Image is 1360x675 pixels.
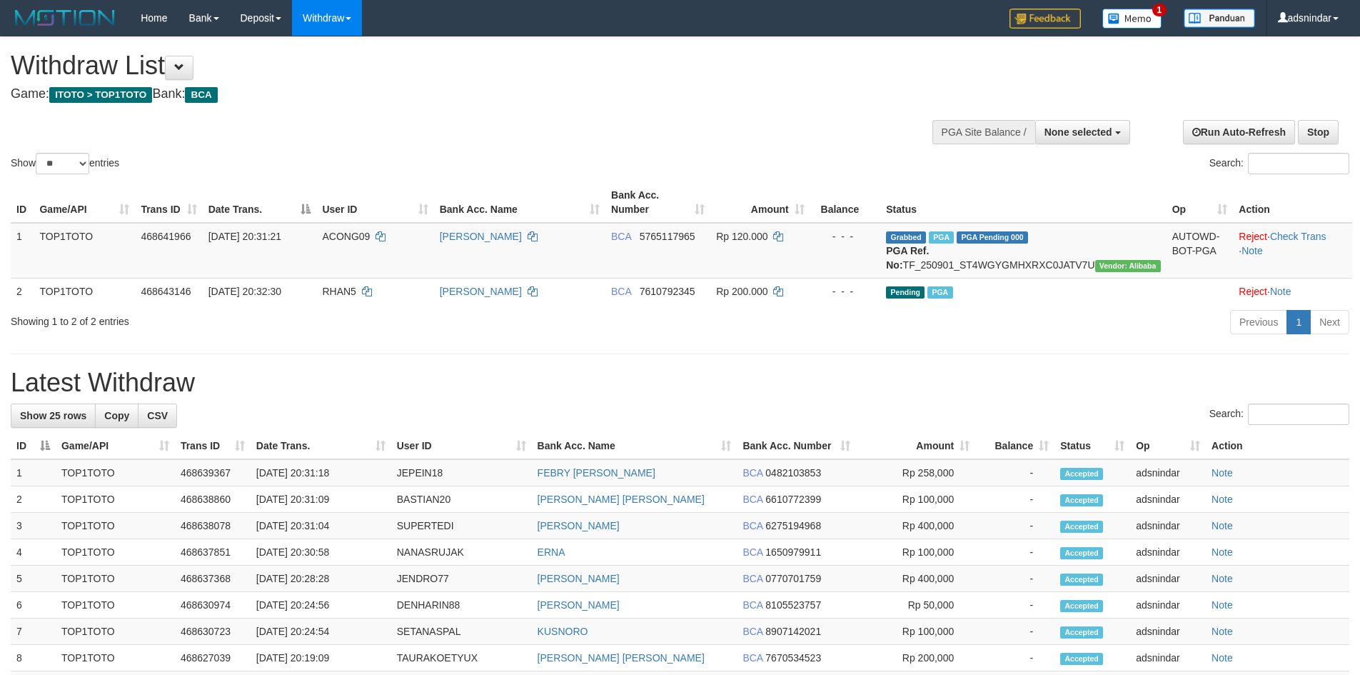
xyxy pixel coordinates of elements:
td: [DATE] 20:28:28 [251,566,391,592]
td: DENHARIN88 [391,592,532,619]
span: Copy 7610792345 to clipboard [640,286,695,297]
td: Rp 100,000 [856,619,975,645]
td: [DATE] 20:31:09 [251,486,391,513]
th: Amount: activate to sort column ascending [710,182,810,223]
td: 2 [11,278,34,304]
a: Note [1212,546,1233,558]
td: TOP1TOTO [56,592,175,619]
div: Showing 1 to 2 of 2 entries [11,309,556,329]
span: Copy 0770701759 to clipboard [765,573,821,584]
span: Copy 6275194968 to clipboard [765,520,821,531]
td: 468637851 [175,539,251,566]
td: JENDRO77 [391,566,532,592]
span: 468641966 [141,231,191,242]
th: Bank Acc. Name: activate to sort column ascending [434,182,605,223]
th: Trans ID: activate to sort column ascending [135,182,202,223]
span: Marked by adsnindar [927,286,952,299]
span: [DATE] 20:31:21 [208,231,281,242]
td: 2 [11,486,56,513]
td: Rp 50,000 [856,592,975,619]
a: Note [1212,626,1233,637]
span: BCA [611,231,631,242]
h4: Game: Bank: [11,87,892,101]
span: Accepted [1060,626,1103,639]
span: BCA [742,520,762,531]
h1: Withdraw List [11,51,892,80]
th: ID: activate to sort column descending [11,433,56,459]
div: PGA Site Balance / [932,120,1035,144]
td: TOP1TOTO [56,539,175,566]
td: 468627039 [175,645,251,671]
td: - [975,486,1054,513]
td: Rp 100,000 [856,486,975,513]
td: TOP1TOTO [56,486,175,513]
span: Copy 0482103853 to clipboard [765,467,821,479]
a: Note [1212,599,1233,611]
span: BCA [742,494,762,505]
td: JEPEIN18 [391,459,532,486]
span: Grabbed [886,231,926,244]
td: 7 [11,619,56,645]
td: 3 [11,513,56,539]
a: [PERSON_NAME] [PERSON_NAME] [538,494,705,505]
td: TOP1TOTO [56,459,175,486]
td: Rp 258,000 [856,459,975,486]
a: [PERSON_NAME] [440,231,522,242]
a: Check Trans [1270,231,1326,242]
th: Bank Acc. Number: activate to sort column ascending [605,182,710,223]
td: 8 [11,645,56,671]
a: [PERSON_NAME] [538,599,620,611]
img: MOTION_logo.png [11,7,119,29]
span: ITOTO > TOP1TOTO [49,87,152,103]
a: [PERSON_NAME] [440,286,522,297]
th: Bank Acc. Name: activate to sort column ascending [532,433,737,459]
td: - [975,539,1054,566]
span: [DATE] 20:32:30 [208,286,281,297]
td: [DATE] 20:24:56 [251,592,391,619]
span: BCA [742,599,762,611]
a: Note [1212,467,1233,479]
span: Accepted [1060,468,1103,480]
span: Copy 8907142021 to clipboard [765,626,821,637]
span: Copy [104,410,129,421]
a: Note [1212,520,1233,531]
span: ACONG09 [322,231,370,242]
th: ID [11,182,34,223]
th: Balance [810,182,881,223]
span: BCA [185,87,217,103]
td: adsnindar [1130,592,1206,619]
button: None selected [1035,120,1130,144]
td: adsnindar [1130,619,1206,645]
td: 1 [11,459,56,486]
th: User ID: activate to sort column ascending [316,182,433,223]
a: Copy [95,404,138,428]
td: - [975,459,1054,486]
td: [DATE] 20:24:54 [251,619,391,645]
th: Date Trans.: activate to sort column descending [203,182,317,223]
span: Rp 120.000 [716,231,767,242]
span: BCA [611,286,631,297]
td: adsnindar [1130,513,1206,539]
label: Search: [1209,153,1349,174]
label: Search: [1209,404,1349,425]
span: Copy 7670534523 to clipboard [765,652,821,664]
td: 5 [11,566,56,592]
a: Note [1270,286,1291,297]
select: Showentries [36,153,89,174]
span: CSV [147,410,168,421]
td: TOP1TOTO [56,619,175,645]
td: TOP1TOTO [34,278,135,304]
td: 4 [11,539,56,566]
span: BCA [742,626,762,637]
td: adsnindar [1130,539,1206,566]
span: Marked by adsnindar [929,231,954,244]
a: CSV [138,404,177,428]
td: [DATE] 20:31:18 [251,459,391,486]
a: [PERSON_NAME] [538,573,620,584]
th: Status [880,182,1166,223]
td: · [1233,278,1352,304]
td: SETANASPAL [391,619,532,645]
td: Rp 400,000 [856,513,975,539]
td: 468630723 [175,619,251,645]
span: Rp 200.000 [716,286,767,297]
